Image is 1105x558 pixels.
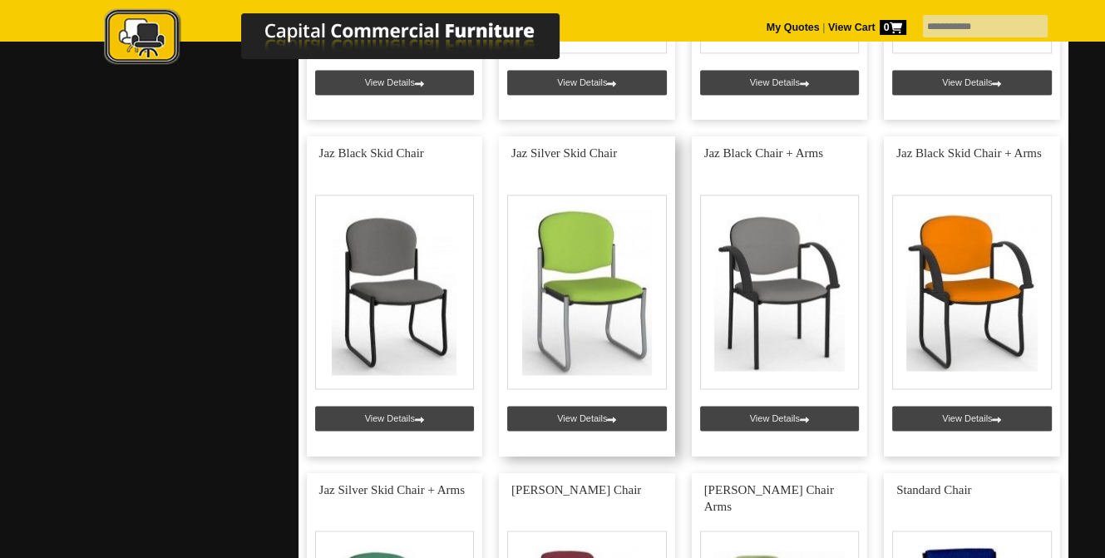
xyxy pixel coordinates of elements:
a: View Cart0 [825,22,905,33]
span: 0 [880,20,906,35]
a: My Quotes [767,22,820,33]
strong: View Cart [828,22,906,33]
img: Capital Commercial Furniture Logo [58,8,640,69]
a: Capital Commercial Furniture Logo [58,8,640,74]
